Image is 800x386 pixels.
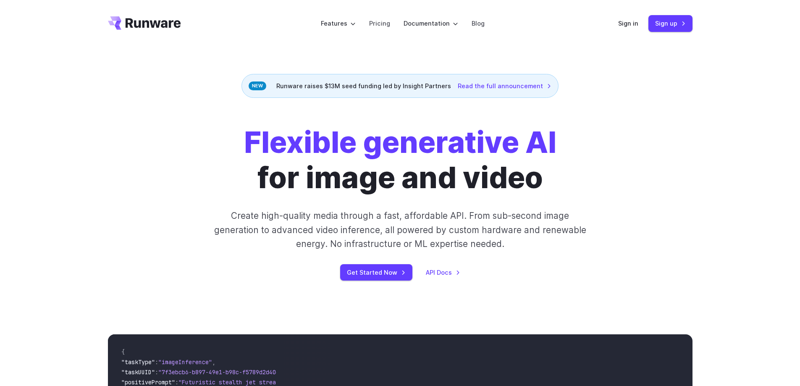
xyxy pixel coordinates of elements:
[121,368,155,376] span: "taskUUID"
[321,18,356,28] label: Features
[618,18,638,28] a: Sign in
[121,348,125,356] span: {
[340,264,412,281] a: Get Started Now
[369,18,390,28] a: Pricing
[178,378,484,386] span: "Futuristic stealth jet streaking through a neon-lit cityscape with glowing purple exhaust"
[212,358,215,366] span: ,
[121,358,155,366] span: "taskType"
[155,368,158,376] span: :
[244,125,556,195] h1: for image and video
[175,378,178,386] span: :
[158,358,212,366] span: "imageInference"
[648,15,692,32] a: Sign up
[121,378,175,386] span: "positivePrompt"
[458,81,551,91] a: Read the full announcement
[404,18,458,28] label: Documentation
[155,358,158,366] span: :
[213,209,587,251] p: Create high-quality media through a fast, affordable API. From sub-second image generation to adv...
[241,74,559,98] div: Runware raises $13M seed funding led by Insight Partners
[158,368,286,376] span: "7f3ebcb6-b897-49e1-b98c-f5789d2d40d7"
[244,124,556,160] strong: Flexible generative AI
[426,268,460,277] a: API Docs
[472,18,485,28] a: Blog
[108,16,181,30] a: Go to /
